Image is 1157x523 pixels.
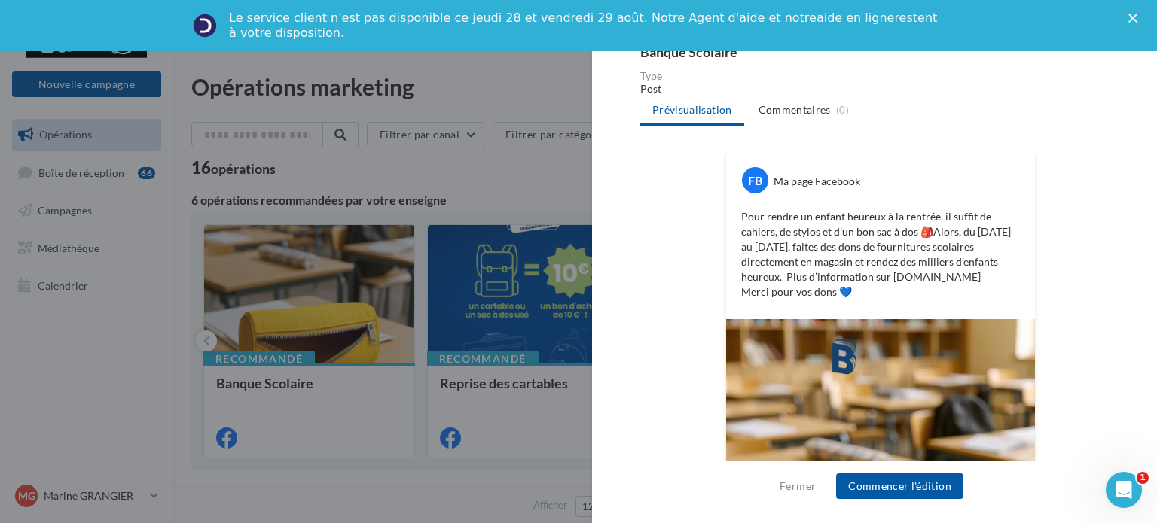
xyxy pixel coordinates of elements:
span: Commentaires [759,102,831,117]
div: Post [640,81,1121,96]
button: Commencer l'édition [836,473,963,499]
div: Type [640,71,1121,81]
p: Pour rendre un enfant heureux à la rentrée, il suffit de cahiers, de stylos et d’un bon sac à dos... [741,209,1020,300]
span: (0) [836,104,849,116]
img: Profile image for Service-Client [193,14,217,38]
div: Banque Scolaire [640,45,875,59]
button: Fermer [774,477,822,495]
div: Ma page Facebook [774,174,860,189]
span: 1 [1137,472,1149,484]
div: FB [742,167,768,193]
div: Fermer [1128,14,1143,23]
div: Le service client n'est pas disponible ce jeudi 28 et vendredi 29 août. Notre Agent d'aide et not... [229,11,940,41]
a: aide en ligne [817,11,894,25]
iframe: Intercom live chat [1106,472,1142,508]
